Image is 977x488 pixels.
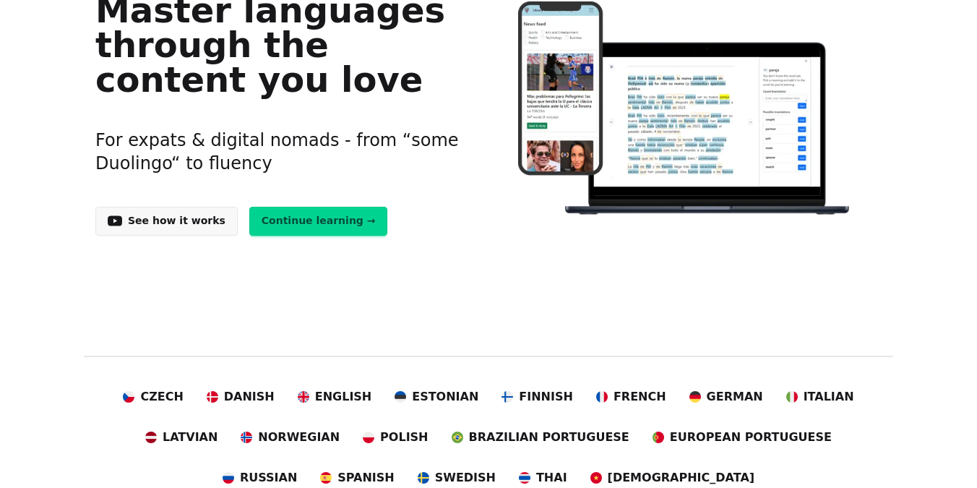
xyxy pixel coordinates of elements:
[207,388,275,406] a: Danish
[707,388,763,406] span: German
[412,388,478,406] span: Estonian
[608,469,754,487] span: [DEMOGRAPHIC_DATA]
[689,388,763,406] a: German
[224,388,275,406] span: Danish
[452,429,629,446] a: Brazilian Portuguese
[395,388,478,406] a: Estonian
[469,429,629,446] span: Brazilian Portuguese
[140,388,183,406] span: Czech
[653,429,832,446] a: European Portuguese
[670,429,832,446] span: European Portuguese
[519,388,573,406] span: Finnish
[163,429,218,446] span: Latvian
[95,111,466,192] h3: For expats & digital nomads - from “some Duolingo“ to fluency
[240,469,297,487] span: Russian
[363,429,428,446] a: Polish
[298,388,372,406] a: English
[249,207,388,236] a: Continue learning →
[596,388,666,406] a: French
[320,469,394,487] a: Spanish
[435,469,496,487] span: Swedish
[380,429,428,446] span: Polish
[489,1,882,218] img: Learn languages online
[590,469,754,487] a: [DEMOGRAPHIC_DATA]
[804,388,854,406] span: Italian
[786,388,854,406] a: Italian
[95,207,238,236] a: See how it works
[223,469,297,487] a: Russian
[145,429,218,446] a: Latvian
[241,429,340,446] a: Norwegian
[536,469,567,487] span: Thai
[337,469,394,487] span: Spanish
[614,388,666,406] span: French
[258,429,340,446] span: Norwegian
[418,469,496,487] a: Swedish
[519,469,567,487] a: Thai
[315,388,372,406] span: English
[502,388,573,406] a: Finnish
[123,388,183,406] a: Czech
